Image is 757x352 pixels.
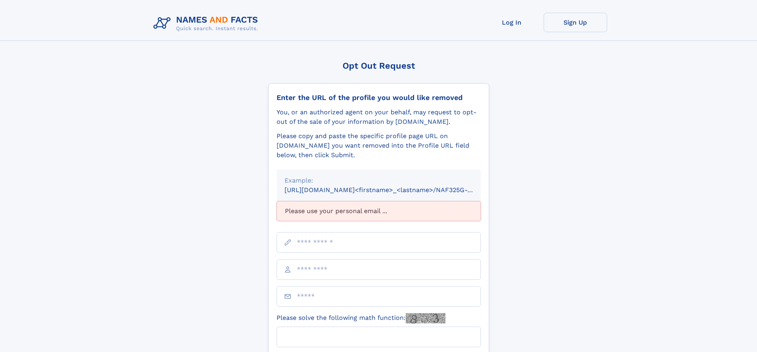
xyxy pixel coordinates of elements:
small: [URL][DOMAIN_NAME]<firstname>_<lastname>/NAF325G-xxxxxxxx [285,186,496,194]
a: Sign Up [544,13,607,32]
div: Opt Out Request [268,61,489,71]
img: Logo Names and Facts [150,13,265,34]
div: Please copy and paste the specific profile page URL on [DOMAIN_NAME] you want removed into the Pr... [277,131,481,160]
div: You, or an authorized agent on your behalf, may request to opt-out of the sale of your informatio... [277,108,481,127]
div: Enter the URL of the profile you would like removed [277,93,481,102]
div: Example: [285,176,473,185]
a: Log In [480,13,544,32]
div: Please use your personal email ... [277,201,481,221]
label: Please solve the following math function: [277,313,445,323]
